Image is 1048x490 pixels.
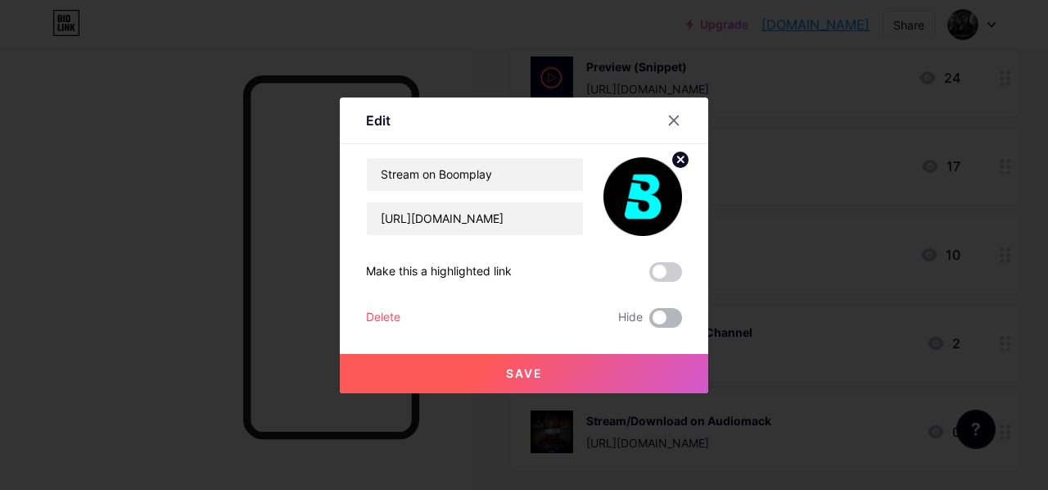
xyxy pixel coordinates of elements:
[603,157,682,236] img: link_thumbnail
[366,308,400,328] div: Delete
[618,308,643,328] span: Hide
[366,262,512,282] div: Make this a highlighted link
[366,111,391,130] div: Edit
[367,202,583,235] input: URL
[367,158,583,191] input: Title
[340,354,708,393] button: Save
[506,366,543,380] span: Save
